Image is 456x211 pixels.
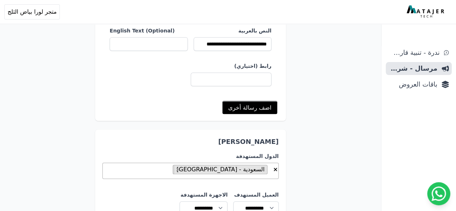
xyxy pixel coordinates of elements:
[407,5,446,18] img: MatajerTech Logo
[176,166,180,173] span: ×
[110,27,187,34] label: English Text (Optional)
[273,166,278,173] span: ×
[273,165,278,172] button: Remove all items
[194,27,271,34] label: النص بالعربية
[4,4,60,19] button: متجر لورا بياض الثلج
[212,179,269,185] textarea: Search
[102,137,279,147] h3: [PERSON_NAME]
[389,79,437,89] span: باقات العروض
[173,165,267,174] li: السعودية - Saudi Arabia
[233,191,278,198] label: العميل المستهدف
[174,165,182,174] button: Remove item
[389,63,437,74] span: مرسال - شريط دعاية
[8,8,57,16] span: متجر لورا بياض الثلج
[180,191,227,198] label: الاجهزة المستهدفة
[175,166,265,173] span: السعودية - [GEOGRAPHIC_DATA]
[102,153,279,160] label: الدول المستهدفة
[110,62,271,70] label: رابط (اختياري)
[222,101,277,114] a: اضف رسالة أخرى
[389,48,439,58] span: ندرة - تنبية قارب علي النفاذ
